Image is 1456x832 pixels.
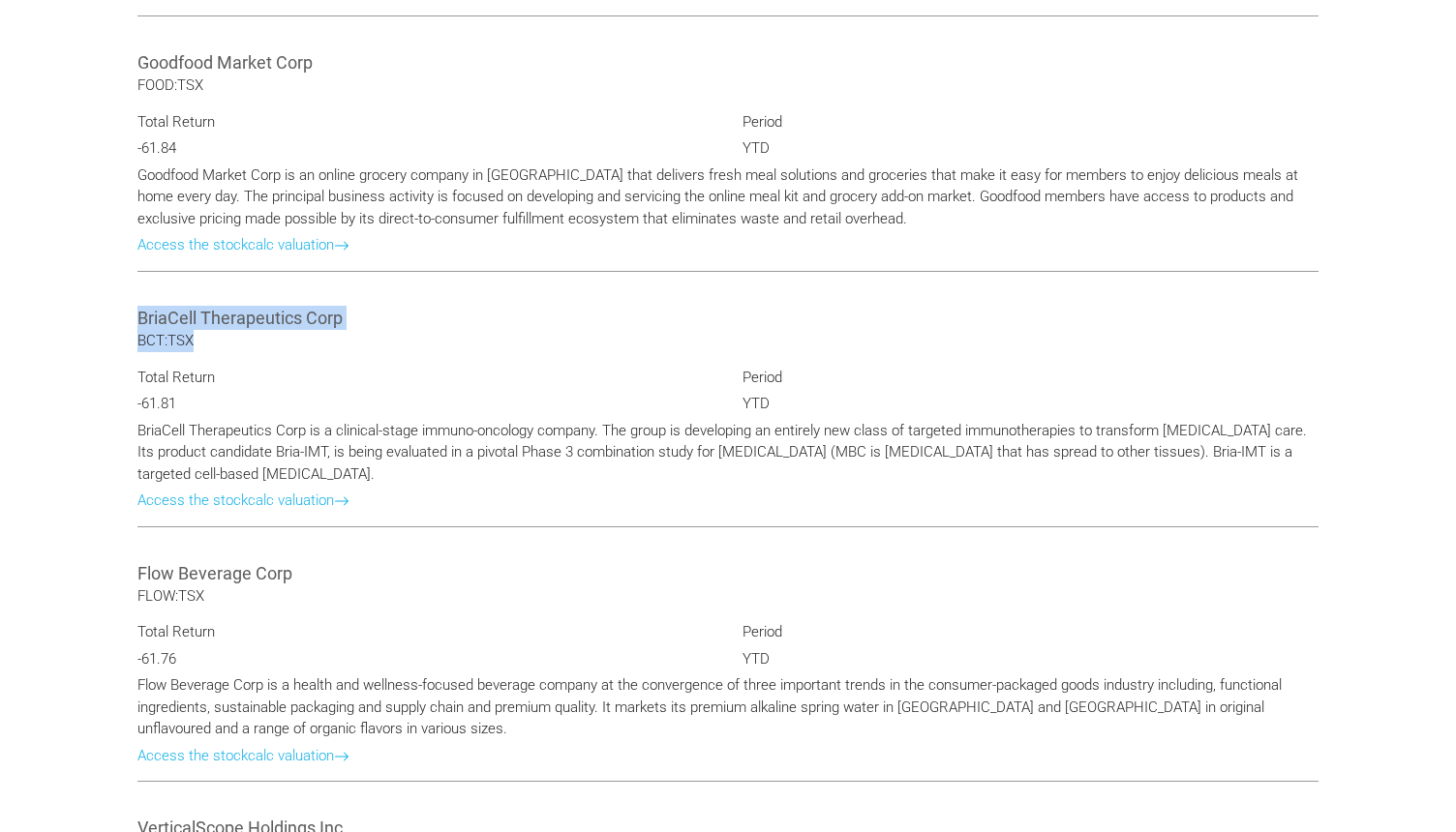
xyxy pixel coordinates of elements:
p: YTD [743,648,1319,670]
p: BriaCell Therapeutics Corp is a clinical-stage immuno-oncology company. The group is developing a... [137,420,1319,486]
h3: Goodfood Market Corp [137,50,1319,74]
a: Access the stockcalc valuation [137,747,349,764]
p: Flow Beverage Corp is a health and wellness-focused beverage company at the convergence of three ... [137,674,1319,740]
span: BCT:TSX [137,332,194,349]
a: Access the stockcalc valuation [137,236,349,253]
p: YTD [743,393,1319,415]
p: Period [743,367,1319,389]
p: -61.81 [137,393,713,415]
p: -61.76 [137,648,713,670]
p: Period [743,111,1319,134]
p: -61.84 [137,137,713,160]
a: Access the stockcalc valuation [137,491,349,509]
p: Total Return [137,621,713,643]
span: FLOW:TSX [137,587,204,605]
p: Total Return [137,111,713,134]
h3: Flow Beverage Corp [137,561,1319,585]
span: FOOD:TSX [137,76,203,94]
p: Goodfood Market Corp is an online grocery company in [GEOGRAPHIC_DATA] that delivers fresh meal s... [137,164,1319,230]
h3: BriaCell Therapeutics Corp [137,306,1319,330]
p: Period [743,621,1319,643]
p: YTD [743,137,1319,160]
p: Total Return [137,367,713,389]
